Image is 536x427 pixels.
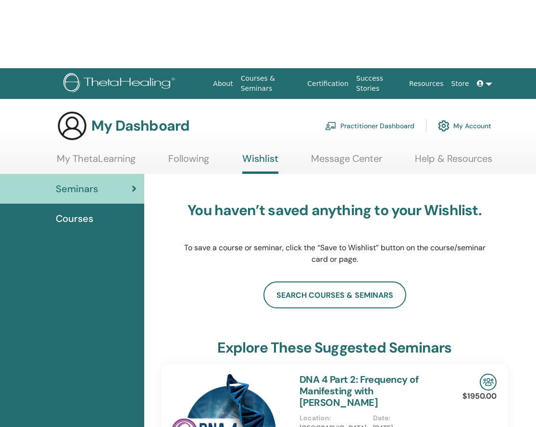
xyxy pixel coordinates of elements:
a: Wishlist [242,153,278,174]
p: Date : [373,413,441,423]
a: Help & Resources [415,153,492,171]
p: To save a course or seminar, click the “Save to Wishlist” button on the course/seminar card or page. [183,242,486,265]
h3: You haven’t saved anything to your Wishlist. [183,202,486,219]
a: My ThetaLearning [57,153,136,171]
img: In-Person Seminar [480,374,497,390]
h3: explore these suggested seminars [217,339,451,356]
a: Resources [405,75,448,93]
a: Following [168,153,209,171]
a: DNA 4 Part 2: Frequency of Manifesting with [PERSON_NAME] [299,373,418,409]
img: logo.png [63,73,178,95]
a: Courses & Seminars [237,70,304,98]
span: Seminars [56,182,98,196]
a: Success Stories [352,70,405,98]
a: About [209,75,237,93]
a: My Account [438,115,491,136]
p: Location : [299,413,367,423]
a: Message Center [311,153,382,171]
h3: My Dashboard [91,117,189,134]
a: Practitioner Dashboard [325,115,414,136]
a: Store [448,75,473,93]
span: Courses [56,211,93,226]
a: search courses & seminars [263,281,406,308]
p: $1950.00 [462,390,497,402]
a: Certification [303,75,352,93]
img: cog.svg [438,118,449,134]
img: generic-user-icon.jpg [57,110,87,141]
img: chalkboard-teacher.svg [325,122,337,130]
iframe: Intercom live chat [503,394,526,417]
